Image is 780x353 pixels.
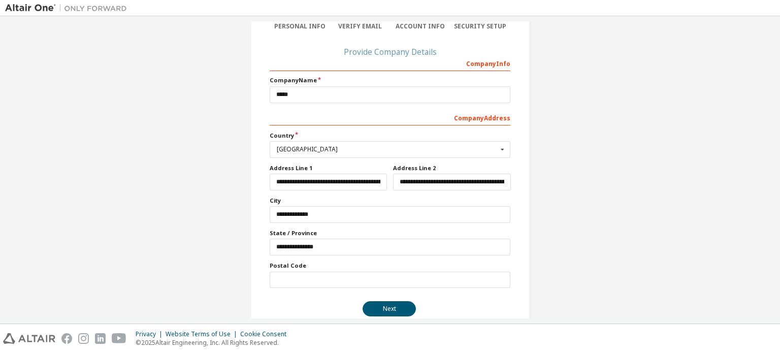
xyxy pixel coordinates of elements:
[270,262,510,270] label: Postal Code
[277,146,498,152] div: [GEOGRAPHIC_DATA]
[393,164,510,172] label: Address Line 2
[5,3,132,13] img: Altair One
[240,330,292,338] div: Cookie Consent
[450,22,511,30] div: Security Setup
[112,333,126,344] img: youtube.svg
[166,330,240,338] div: Website Terms of Use
[270,132,510,140] label: Country
[136,330,166,338] div: Privacy
[270,109,510,125] div: Company Address
[3,333,55,344] img: altair_logo.svg
[270,22,330,30] div: Personal Info
[330,22,391,30] div: Verify Email
[136,338,292,347] p: © 2025 Altair Engineering, Inc. All Rights Reserved.
[270,76,510,84] label: Company Name
[390,22,450,30] div: Account Info
[270,197,510,205] label: City
[270,229,510,237] label: State / Province
[78,333,89,344] img: instagram.svg
[270,164,387,172] label: Address Line 1
[270,55,510,71] div: Company Info
[61,333,72,344] img: facebook.svg
[363,301,416,316] button: Next
[270,49,510,55] div: Provide Company Details
[95,333,106,344] img: linkedin.svg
